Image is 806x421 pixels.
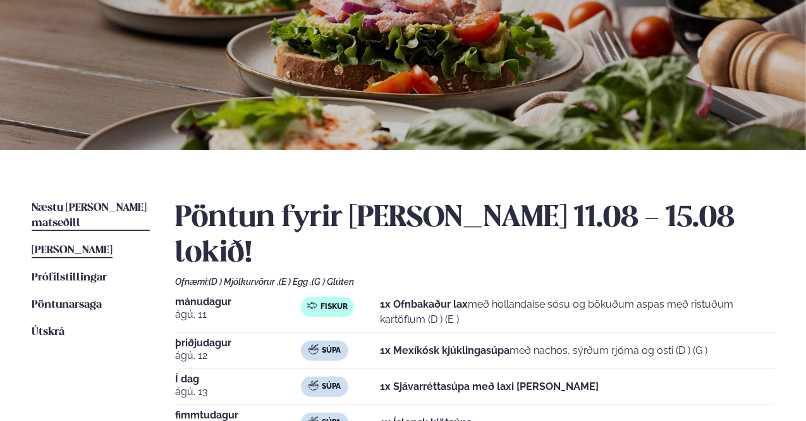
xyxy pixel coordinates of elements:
[308,344,319,355] img: soup.svg
[32,201,150,231] a: Næstu [PERSON_NAME] matseðill
[380,297,774,327] p: með hollandaise sósu og bökuðum aspas með ristuðum kartöflum (D ) (E )
[322,346,341,356] span: Súpa
[380,344,510,356] strong: 1x Mexíkósk kjúklingasúpa
[209,277,279,287] span: (D ) Mjólkurvörur ,
[32,327,64,337] span: Útskrá
[175,307,301,322] span: ágú. 11
[175,348,301,363] span: ágú. 12
[307,301,317,311] img: fish.svg
[175,374,301,384] span: Í dag
[175,277,774,287] div: Ofnæmi:
[32,299,102,310] span: Pöntunarsaga
[32,272,107,283] span: Prófílstillingar
[32,298,102,313] a: Pöntunarsaga
[308,380,319,391] img: soup.svg
[32,203,147,229] span: Næstu [PERSON_NAME] matseðill
[32,243,113,258] a: [PERSON_NAME]
[380,343,707,358] p: með nachos, sýrðum rjóma og osti (D ) (G )
[321,302,348,312] span: Fiskur
[312,277,354,287] span: (G ) Glúten
[175,201,774,272] h2: Pöntun fyrir [PERSON_NAME] 11.08 - 15.08 lokið!
[175,384,301,399] span: ágú. 13
[279,277,312,287] span: (E ) Egg ,
[32,325,64,340] a: Útskrá
[175,297,301,307] span: mánudagur
[32,245,113,256] span: [PERSON_NAME]
[322,382,341,392] span: Súpa
[32,270,107,286] a: Prófílstillingar
[175,410,301,420] span: fimmtudagur
[175,338,301,348] span: þriðjudagur
[380,298,468,310] strong: 1x Ofnbakaður lax
[380,380,599,393] strong: 1x Sjávarréttasúpa með laxi [PERSON_NAME]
